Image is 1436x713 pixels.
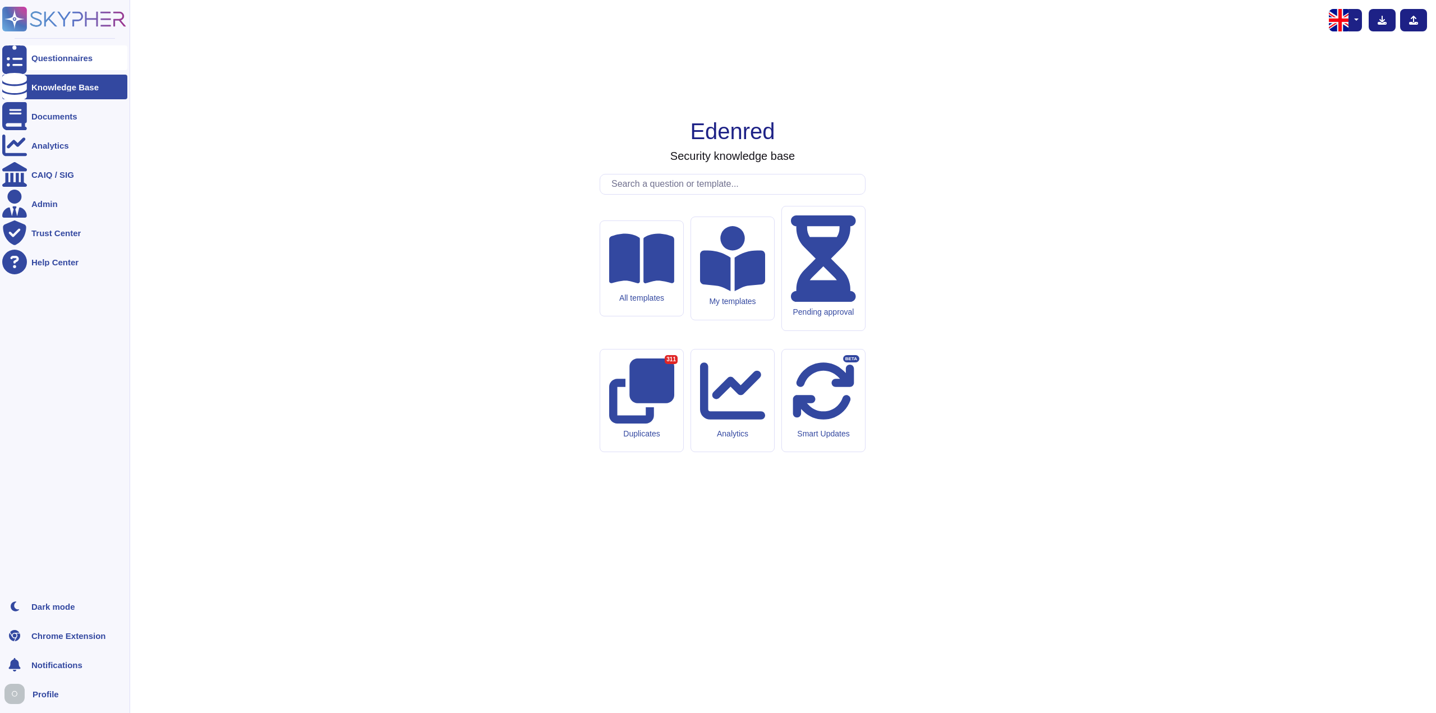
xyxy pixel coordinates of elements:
div: Duplicates [609,429,674,439]
div: My templates [700,297,765,306]
a: Analytics [2,133,127,158]
input: Search a question or template... [606,174,865,194]
div: Knowledge Base [31,83,99,91]
div: 311 [665,355,678,364]
h1: Edenred [690,118,775,145]
div: Chrome Extension [31,632,106,640]
a: Trust Center [2,220,127,245]
div: All templates [609,293,674,303]
div: Analytics [700,429,765,439]
h3: Security knowledge base [670,149,795,163]
div: Pending approval [791,307,856,317]
a: Knowledge Base [2,75,127,99]
div: Help Center [31,258,79,266]
div: Trust Center [31,229,81,237]
a: Chrome Extension [2,623,127,648]
div: CAIQ / SIG [31,171,74,179]
a: Documents [2,104,127,128]
div: BETA [843,355,859,363]
div: Analytics [31,141,69,150]
img: user [4,684,25,704]
a: Admin [2,191,127,216]
a: CAIQ / SIG [2,162,127,187]
a: Questionnaires [2,45,127,70]
div: Smart Updates [791,429,856,439]
img: en [1329,9,1351,31]
button: user [2,682,33,706]
a: Help Center [2,250,127,274]
div: Documents [31,112,77,121]
div: Admin [31,200,58,208]
div: Dark mode [31,602,75,611]
span: Notifications [31,661,82,669]
span: Profile [33,690,59,698]
div: Questionnaires [31,54,93,62]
